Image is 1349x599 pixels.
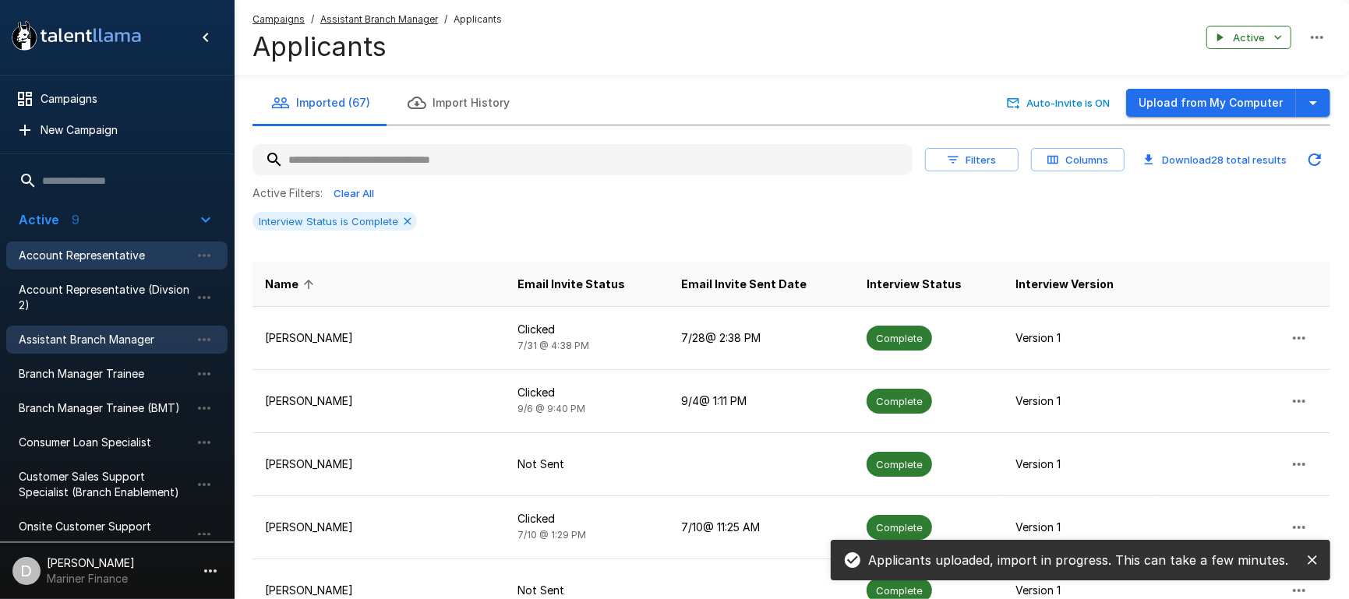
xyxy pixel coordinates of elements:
[517,511,656,527] p: Clicked
[517,322,656,337] p: Clicked
[444,12,447,27] span: /
[669,495,855,558] td: 7/10 @ 11:25 AM
[669,306,855,369] td: 7/28 @ 2:38 PM
[1015,275,1114,294] span: Interview Version
[329,181,379,206] button: Clear All
[252,185,323,201] p: Active Filters:
[265,456,493,472] p: [PERSON_NAME]
[252,13,305,25] u: Campaigns
[1015,456,1142,472] p: Version 1
[265,275,319,294] span: Name
[1137,148,1293,172] button: Download28 total results
[1206,26,1291,50] button: Active
[517,340,589,351] span: 7/31 @ 4:38 PM
[517,385,656,400] p: Clicked
[265,393,493,409] p: [PERSON_NAME]
[265,583,493,598] p: [PERSON_NAME]
[517,275,625,294] span: Email Invite Status
[265,520,493,535] p: [PERSON_NAME]
[1015,583,1142,598] p: Version 1
[1015,330,1142,346] p: Version 1
[1299,144,1330,175] button: Updated Today - 12:51 PM
[517,403,585,414] span: 9/6 @ 9:40 PM
[389,81,528,125] button: Import History
[1004,91,1114,115] button: Auto-Invite is ON
[867,275,962,294] span: Interview Status
[925,148,1019,172] button: Filters
[252,30,502,63] h4: Applicants
[669,369,855,432] td: 9/4 @ 1:11 PM
[1015,520,1142,535] p: Version 1
[1031,148,1125,172] button: Columns
[311,12,314,27] span: /
[867,520,932,535] span: Complete
[252,81,389,125] button: Imported (67)
[1301,548,1324,572] button: close
[517,529,586,541] span: 7/10 @ 1:29 PM
[252,215,404,227] span: Interview Status is Complete
[320,13,438,25] u: Assistant Branch Manager
[867,331,932,346] span: Complete
[265,330,493,346] p: [PERSON_NAME]
[1126,89,1296,118] button: Upload from My Computer
[868,551,1288,569] p: Applicants uploaded, import in progress. This can take a few minutes.
[867,583,932,598] span: Complete
[681,275,807,294] span: Email Invite Sent Date
[867,457,932,472] span: Complete
[252,212,417,231] div: Interview Status is Complete
[454,12,502,27] span: Applicants
[1015,393,1142,409] p: Version 1
[517,456,656,472] p: Not Sent
[867,394,932,409] span: Complete
[517,583,656,598] p: Not Sent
